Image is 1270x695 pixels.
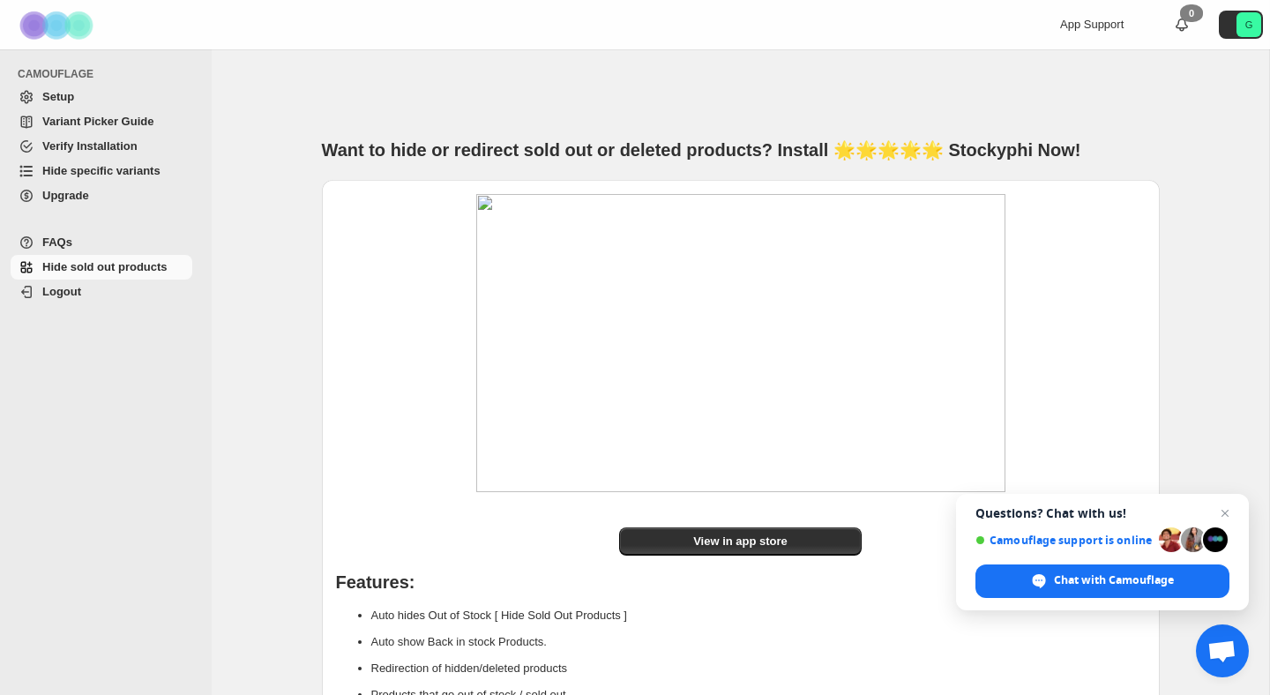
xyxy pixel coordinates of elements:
div: Chat with Camouflage [975,564,1229,598]
a: 0 [1173,16,1191,34]
span: FAQs [42,235,72,249]
a: Verify Installation [11,134,192,159]
span: App Support [1060,18,1124,31]
a: Setup [11,85,192,109]
span: View in app store [693,533,788,550]
li: Auto hides Out of Stock [ Hide Sold Out Products ] [371,602,1146,629]
span: Hide specific variants [42,164,161,177]
a: Logout [11,280,192,304]
span: Chat with Camouflage [1054,572,1174,588]
a: Hide sold out products [11,255,192,280]
span: Logout [42,285,81,298]
a: Upgrade [11,183,192,208]
span: Close chat [1214,503,1236,524]
span: Setup [42,90,74,103]
li: Redirection of hidden/deleted products [371,655,1146,682]
span: Hide sold out products [42,260,168,273]
span: Camouflage support is online [975,534,1153,547]
span: Upgrade [42,189,89,202]
div: Open chat [1196,624,1249,677]
div: 0 [1180,4,1203,22]
img: Camouflage [14,1,102,49]
li: Auto show Back in stock Products. [371,629,1146,655]
span: Variant Picker Guide [42,115,153,128]
h1: Features: [336,573,1146,591]
span: Verify Installation [42,139,138,153]
a: View in app store [619,527,862,556]
text: G [1245,19,1253,30]
span: CAMOUFLAGE [18,67,199,81]
h1: Want to hide or redirect sold out or deleted products? Install 🌟🌟🌟🌟🌟 Stockyphi Now! [322,138,1160,162]
button: Avatar with initials G [1219,11,1263,39]
span: Questions? Chat with us! [975,506,1229,520]
a: FAQs [11,230,192,255]
img: image [476,194,1005,492]
a: Variant Picker Guide [11,109,192,134]
a: Hide specific variants [11,159,192,183]
span: Avatar with initials G [1236,12,1261,37]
